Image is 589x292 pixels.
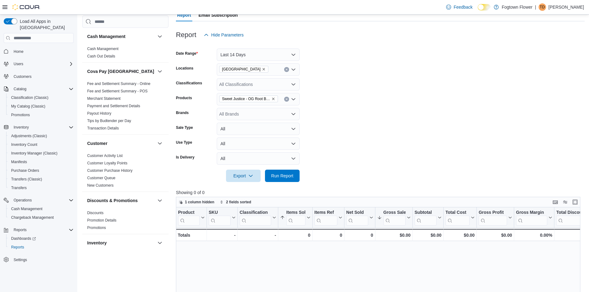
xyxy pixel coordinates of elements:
[377,210,411,226] button: Gross Sales
[217,138,300,150] button: All
[415,210,437,226] div: Subtotal
[415,210,442,226] button: Subtotal
[11,73,34,80] a: Customers
[9,184,29,192] a: Transfers
[535,3,536,11] p: |
[284,67,289,72] button: Clear input
[516,210,547,226] div: Gross Margin
[6,166,76,175] button: Purchase Orders
[87,104,140,108] span: Payment and Settlement Details
[240,231,276,239] div: -
[314,210,337,216] div: Items Ref
[219,95,278,102] span: Sweet Justice - OG Root Beer FREE - 10mg THC 10mg CBG
[446,210,470,216] div: Total Cost
[87,153,123,158] span: Customer Activity List
[240,210,271,226] div: Classification
[87,225,106,230] span: Promotions
[87,96,121,101] a: Merchant Statement
[479,210,507,226] div: Gross Profit
[87,140,155,146] button: Customer
[415,210,437,216] div: Subtotal
[11,151,58,156] span: Inventory Manager (Classic)
[571,198,579,206] button: Enter fullscreen
[9,103,74,110] span: My Catalog (Classic)
[11,197,34,204] button: Operations
[82,209,169,234] div: Discounts & Promotions
[11,256,29,264] a: Settings
[87,176,115,180] span: Customer Queue
[87,68,155,74] button: Cova Pay [GEOGRAPHIC_DATA]
[240,210,276,226] button: Classification
[1,72,76,81] button: Customers
[178,210,200,226] div: Product
[446,210,470,226] div: Total Cost
[9,214,74,221] span: Chargeback Management
[87,54,115,59] span: Cash Out Details
[9,243,27,251] a: Reports
[87,54,115,58] a: Cash Out Details
[87,140,107,146] h3: Customer
[6,175,76,184] button: Transfers (Classic)
[240,210,271,216] div: Classification
[9,94,51,101] a: Classification (Classic)
[291,112,296,116] button: Open list of options
[87,33,126,40] h3: Cash Management
[176,140,192,145] label: Use Type
[9,176,74,183] span: Transfers (Classic)
[87,168,133,173] a: Customer Purchase History
[219,66,268,73] span: Midtown
[11,48,26,55] a: Home
[17,18,74,31] span: Load All Apps in [GEOGRAPHIC_DATA]
[176,155,194,160] label: Is Delivery
[11,60,26,68] button: Users
[6,234,76,243] a: Dashboards
[11,133,47,138] span: Adjustments (Classic)
[9,184,74,192] span: Transfers
[446,231,475,239] div: $0.00
[1,60,76,68] button: Users
[178,231,205,239] div: Totals
[9,205,45,213] a: Cash Management
[217,49,300,61] button: Last 14 Days
[87,104,140,108] a: Payment and Settlement Details
[6,243,76,252] button: Reports
[226,170,261,182] button: Export
[6,102,76,111] button: My Catalog (Classic)
[201,29,246,41] button: Hide Parameters
[9,235,74,242] span: Dashboards
[9,94,74,101] span: Classification (Classic)
[176,81,202,86] label: Classifications
[271,173,293,179] span: Run Report
[209,231,236,239] div: -
[286,210,305,226] div: Items Sold
[9,111,74,119] span: Promotions
[82,152,169,192] div: Customer
[211,32,244,38] span: Hide Parameters
[87,183,113,188] a: New Customers
[516,210,552,226] button: Gross Margin
[156,197,164,204] button: Discounts & Promotions
[9,111,32,119] a: Promotions
[11,47,74,55] span: Home
[87,226,106,230] a: Promotions
[156,140,164,147] button: Customer
[291,67,296,72] button: Open list of options
[516,210,547,216] div: Gross Margin
[198,9,238,21] span: Email Subscription
[11,226,29,234] button: Reports
[383,210,406,216] div: Gross Sales
[291,97,296,102] button: Open list of options
[14,257,27,262] span: Settings
[217,152,300,165] button: All
[11,197,74,204] span: Operations
[346,231,373,239] div: 0
[14,227,27,232] span: Reports
[9,103,48,110] a: My Catalog (Classic)
[14,125,29,130] span: Inventory
[314,210,337,226] div: Items Ref
[87,46,118,51] span: Cash Management
[539,3,546,11] div: Tristan Denobrega
[230,170,257,182] span: Export
[262,67,266,71] button: Remove Midtown from selection in this group
[87,176,115,180] a: Customer Queue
